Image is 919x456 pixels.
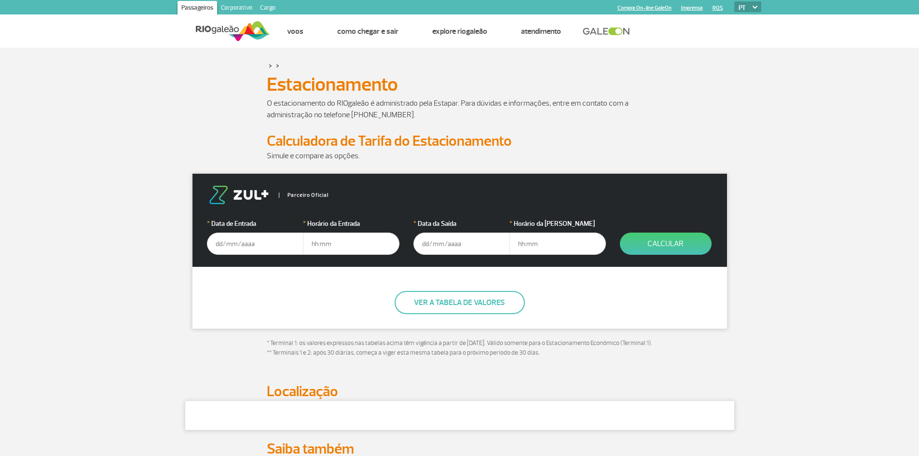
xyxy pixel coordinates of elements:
[276,60,279,71] a: >
[207,219,303,229] label: Data de Entrada
[395,291,525,314] button: Ver a tabela de valores
[279,193,329,198] span: Parceiro Oficial
[303,233,399,255] input: hh:mm
[509,219,606,229] label: Horário da [PERSON_NAME]
[267,97,653,121] p: O estacionamento do RIOgaleão é administrado pela Estapar. Para dúvidas e informações, entre em c...
[217,1,256,16] a: Corporativo
[267,339,653,358] p: * Terminal 1: os valores expressos nas tabelas acima têm vigência a partir de [DATE]. Válido some...
[432,27,487,36] a: Explore RIOgaleão
[207,233,303,255] input: dd/mm/aaaa
[620,233,712,255] button: Calcular
[267,132,653,150] h2: Calculadora de Tarifa do Estacionamento
[713,5,723,11] a: RQS
[269,60,272,71] a: >
[267,383,653,401] h2: Localização
[267,150,653,162] p: Simule e compare as opções.
[256,1,279,16] a: Cargo
[337,27,398,36] a: Como chegar e sair
[267,76,653,93] h1: Estacionamento
[413,219,510,229] label: Data da Saída
[521,27,561,36] a: Atendimento
[617,5,672,11] a: Compra On-line GaleOn
[287,27,303,36] a: Voos
[207,186,271,204] img: logo-zul.png
[413,233,510,255] input: dd/mm/aaaa
[681,5,703,11] a: Imprensa
[303,219,399,229] label: Horário da Entrada
[178,1,217,16] a: Passageiros
[509,233,606,255] input: hh:mm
